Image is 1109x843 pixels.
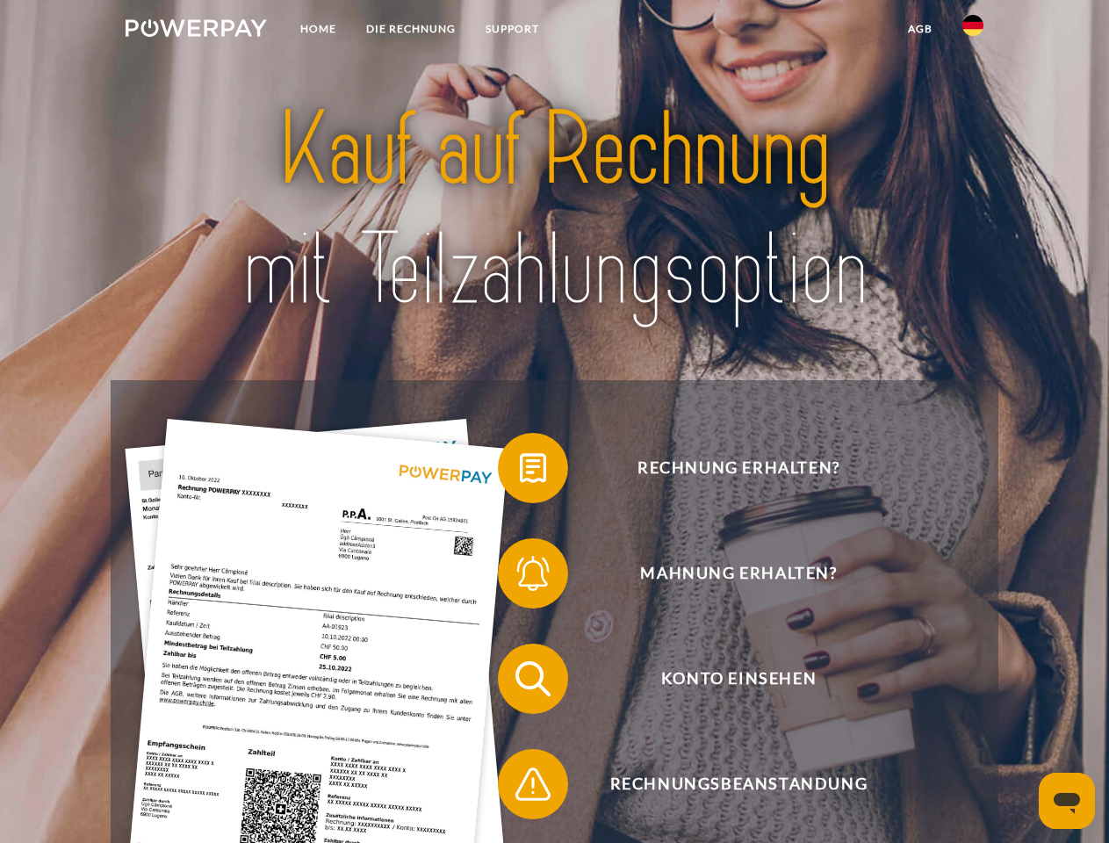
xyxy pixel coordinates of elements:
button: Mahnung erhalten? [498,538,954,609]
img: qb_bell.svg [511,551,555,595]
img: de [962,15,983,36]
span: Mahnung erhalten? [523,538,954,609]
img: qb_warning.svg [511,762,555,806]
img: qb_bill.svg [511,446,555,490]
span: Rechnungsbeanstandung [523,749,954,819]
img: qb_search.svg [511,657,555,701]
img: logo-powerpay-white.svg [126,19,267,37]
img: title-powerpay_de.svg [168,84,941,336]
a: DIE RECHNUNG [351,13,471,45]
iframe: Schaltfläche zum Öffnen des Messaging-Fensters [1039,773,1095,829]
a: Home [285,13,351,45]
button: Rechnung erhalten? [498,433,954,503]
span: Rechnung erhalten? [523,433,954,503]
button: Konto einsehen [498,644,954,714]
a: agb [893,13,947,45]
button: Rechnungsbeanstandung [498,749,954,819]
a: SUPPORT [471,13,554,45]
span: Konto einsehen [523,644,954,714]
